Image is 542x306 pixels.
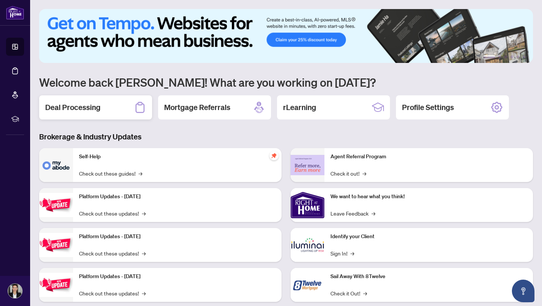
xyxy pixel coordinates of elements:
[330,233,527,241] p: Identify your Client
[39,193,73,217] img: Platform Updates - July 21, 2025
[510,55,513,58] button: 4
[291,268,324,302] img: Sail Away With 8Twelve
[371,209,375,217] span: →
[330,249,354,257] a: Sign In!→
[363,289,367,297] span: →
[516,55,519,58] button: 5
[6,6,24,20] img: logo
[330,209,375,217] a: Leave Feedback→
[79,193,276,201] p: Platform Updates - [DATE]
[512,280,534,302] button: Open asap
[79,249,146,257] a: Check out these updates!→
[483,55,495,58] button: 1
[45,102,100,113] h2: Deal Processing
[330,153,527,161] p: Agent Referral Program
[8,284,22,298] img: Profile Icon
[504,55,507,58] button: 3
[142,249,146,257] span: →
[39,9,533,63] img: Slide 0
[291,155,324,176] img: Agent Referral Program
[79,233,276,241] p: Platform Updates - [DATE]
[79,169,142,177] a: Check out these guides!→
[269,151,279,160] span: pushpin
[330,169,366,177] a: Check it out!→
[39,75,533,89] h1: Welcome back [PERSON_NAME]! What are you working on [DATE]?
[350,249,354,257] span: →
[142,209,146,217] span: →
[39,233,73,257] img: Platform Updates - July 8, 2025
[139,169,142,177] span: →
[39,273,73,297] img: Platform Updates - June 23, 2025
[283,102,316,113] h2: rLearning
[164,102,230,113] h2: Mortgage Referrals
[39,132,533,142] h3: Brokerage & Industry Updates
[330,272,527,281] p: Sail Away With 8Twelve
[362,169,366,177] span: →
[79,289,146,297] a: Check out these updates!→
[402,102,454,113] h2: Profile Settings
[330,289,367,297] a: Check it Out!→
[39,148,73,182] img: Self-Help
[498,55,501,58] button: 2
[522,55,525,58] button: 6
[142,289,146,297] span: →
[79,272,276,281] p: Platform Updates - [DATE]
[330,193,527,201] p: We want to hear what you think!
[79,153,276,161] p: Self-Help
[291,228,324,262] img: Identify your Client
[79,209,146,217] a: Check out these updates!→
[291,188,324,222] img: We want to hear what you think!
